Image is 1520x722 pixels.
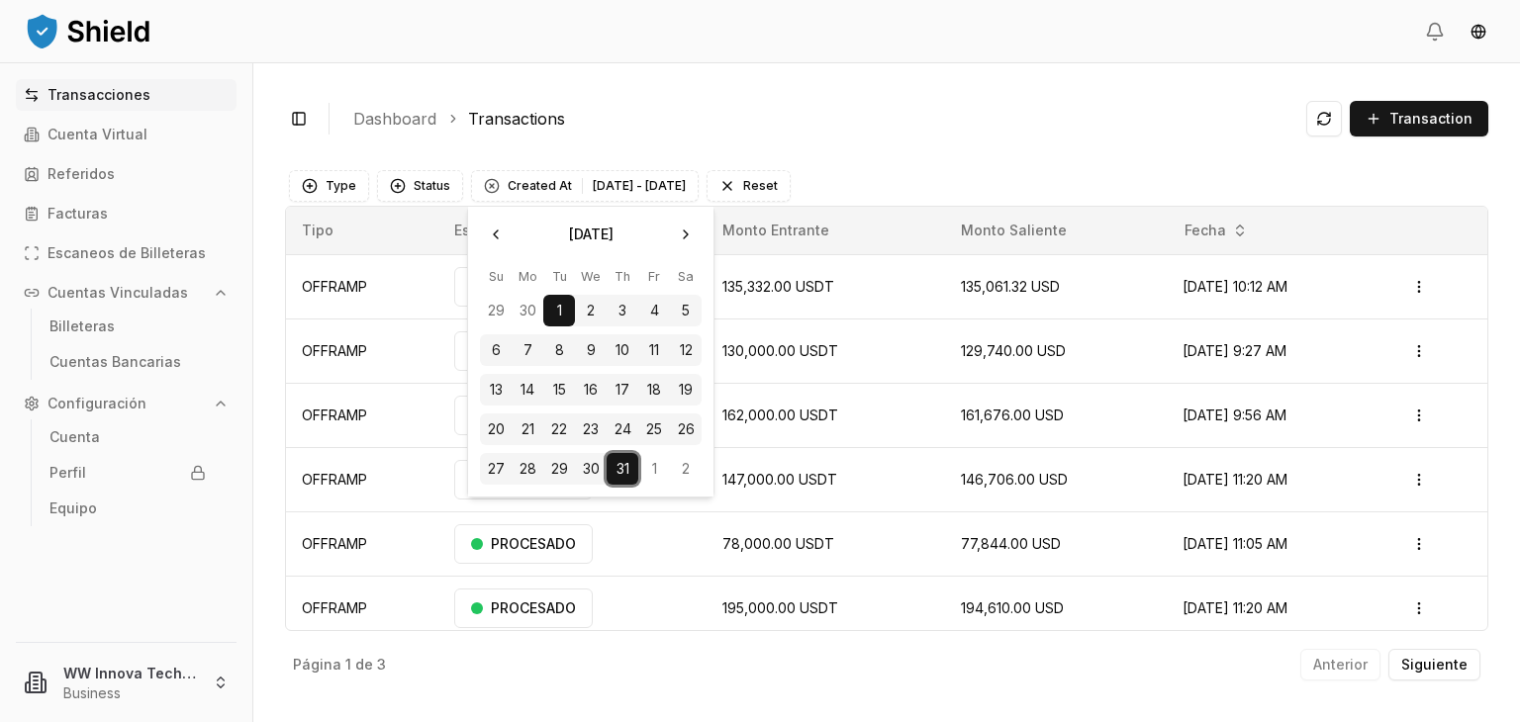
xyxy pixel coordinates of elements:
span: [DATE] 11:05 AM [1183,535,1287,552]
button: Tuesday, July 22nd, 2025, selected [543,413,575,445]
button: Sunday, July 20th, 2025, selected [480,413,512,445]
th: Estado [438,207,707,254]
button: Thursday, July 10th, 2025, selected [607,334,638,366]
div: PROCESADO [454,588,593,628]
button: Wednesday, July 2nd, 2025, selected [575,295,607,326]
button: Reset filters [707,170,791,202]
th: Sunday [480,266,512,287]
button: Wednesday, July 23rd, 2025, selected [575,413,607,445]
button: Status [377,170,463,202]
span: [DATE] 9:56 AM [1183,406,1286,423]
td: OFFRAMP [286,511,438,576]
a: Transacciones [16,79,237,111]
button: Sunday, June 29th, 2025 [480,295,512,326]
button: Wednesday, July 30th, 2025, selected [575,453,607,485]
button: Tuesday, July 15th, 2025, selected [543,374,575,406]
a: Cuenta Virtual [16,119,237,150]
th: Wednesday [575,266,607,287]
span: [DATE] 11:20 AM [1183,471,1287,488]
span: [DATE] 10:12 AM [1183,278,1287,295]
div: PROCESADO [454,267,593,307]
a: Cuentas Bancarias [42,346,214,378]
button: Saturday, July 12th, 2025, selected [670,334,702,366]
span: Transaction [1389,109,1472,129]
p: WW Innova Tech LLC [63,663,197,683]
p: Siguiente [1401,658,1468,672]
th: Saturday [670,266,702,287]
div: PROCESADO [454,524,593,564]
span: 146,706.00 USD [961,471,1068,488]
button: Thursday, July 3rd, 2025, selected [607,295,638,326]
a: Facturas [16,198,237,229]
button: Wednesday, July 9th, 2025, selected [575,334,607,366]
button: Monday, June 30th, 2025 [512,295,543,326]
a: Transactions [468,107,565,131]
p: Escaneos de Billeteras [47,246,206,260]
button: Go to the Next Month [670,219,702,250]
td: OFFRAMP [286,383,438,447]
p: de [355,658,373,672]
a: Billeteras [42,311,214,342]
button: Saturday, August 2nd, 2025 [670,453,702,485]
button: Go to the Previous Month [480,219,512,250]
button: Saturday, July 19th, 2025, selected [670,374,702,406]
button: WW Innova Tech LLCBusiness [8,651,244,714]
div: PROCESADO [454,460,593,499]
a: Referidos [16,158,237,190]
p: Configuración [47,397,146,410]
button: Friday, August 1st, 2025 [638,453,670,485]
p: Cuentas Bancarias [49,355,181,369]
p: Cuentas Vinculadas [47,286,188,300]
span: [DATE] - [DATE] [593,178,686,194]
span: 77,844.00 USD [961,535,1061,552]
th: Tuesday [543,266,575,287]
span: 147,000.00 USDT [722,471,837,488]
span: 129,740.00 USD [961,342,1066,359]
div: Clear Created At filter [484,178,500,194]
p: 3 [377,658,386,672]
div: PROCESADO [454,396,593,435]
p: Referidos [47,167,115,181]
p: Billeteras [49,319,115,333]
p: Página [293,658,341,672]
span: 161,676.00 USD [961,406,1064,423]
span: 195,000.00 USDT [722,599,838,616]
p: Cuenta Virtual [47,128,147,141]
button: Friday, July 18th, 2025, selected [638,374,670,406]
button: Thursday, July 24th, 2025, selected [607,413,638,445]
td: OFFRAMP [286,318,438,383]
button: Monday, July 28th, 2025, selected [512,453,543,485]
p: Facturas [47,207,108,221]
nav: breadcrumb [353,107,1290,131]
p: 1 [345,658,351,672]
button: Transaction [1350,101,1488,136]
p: Transacciones [47,88,150,102]
span: [DATE] 11:20 AM [1183,599,1287,616]
a: Escaneos de Billeteras [16,237,237,269]
a: Cuenta [42,421,214,453]
button: Saturday, July 5th, 2025, selected [670,295,702,326]
button: Fecha [1177,215,1256,246]
button: Thursday, July 31st, 2025, selected [607,453,638,485]
img: ShieldPay Logo [24,11,152,50]
th: Monday [512,266,543,287]
span: [DATE] 9:27 AM [1183,342,1286,359]
span: Created At [508,178,572,194]
button: Wednesday, July 16th, 2025, selected [575,374,607,406]
td: OFFRAMP [286,447,438,511]
button: Configuración [16,388,237,419]
button: Tuesday, July 8th, 2025, selected [543,334,575,366]
button: Friday, July 4th, 2025, selected [638,295,670,326]
th: Friday [638,266,670,287]
th: Tipo [286,207,438,254]
td: OFFRAMP [286,576,438,640]
button: Monday, July 21st, 2025, selected [512,413,543,445]
th: Monto Saliente [945,207,1167,254]
button: Sunday, July 27th, 2025, selected [480,453,512,485]
td: OFFRAMP [286,254,438,318]
button: Siguiente [1388,649,1480,680]
span: 194,610.00 USD [961,599,1064,616]
button: Type [289,170,369,202]
button: Sunday, July 6th, 2025, selected [480,334,512,366]
button: Friday, July 11th, 2025, selected [638,334,670,366]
